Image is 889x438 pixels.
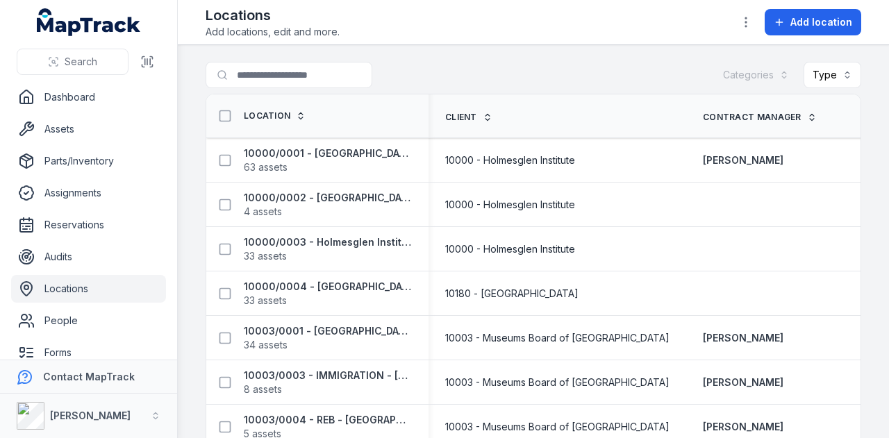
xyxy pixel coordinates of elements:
[244,324,412,338] strong: 10003/0001 - [GEOGRAPHIC_DATA]
[244,338,288,352] span: 34 assets
[244,413,412,427] strong: 10003/0004 - REB - [GEOGRAPHIC_DATA]
[244,235,412,249] strong: 10000/0003 - Holmesglen Institute - [GEOGRAPHIC_DATA]
[244,110,306,121] a: Location
[244,191,412,219] a: 10000/0002 - [GEOGRAPHIC_DATA] - [PERSON_NAME][GEOGRAPHIC_DATA]4 assets
[244,146,412,174] a: 10000/0001 - [GEOGRAPHIC_DATA] - [GEOGRAPHIC_DATA]63 assets
[244,205,282,219] span: 4 assets
[244,191,412,205] strong: 10000/0002 - [GEOGRAPHIC_DATA] - [PERSON_NAME][GEOGRAPHIC_DATA]
[244,146,412,160] strong: 10000/0001 - [GEOGRAPHIC_DATA] - [GEOGRAPHIC_DATA]
[790,15,852,29] span: Add location
[11,179,166,207] a: Assignments
[703,112,801,123] span: Contract Manager
[703,112,817,123] a: Contract Manager
[17,49,128,75] button: Search
[703,153,783,167] a: [PERSON_NAME]
[50,410,131,421] strong: [PERSON_NAME]
[445,153,575,167] span: 10000 - Holmesglen Institute
[445,242,575,256] span: 10000 - Holmesglen Institute
[244,280,412,294] strong: 10000/0004 - [GEOGRAPHIC_DATA] - [GEOGRAPHIC_DATA]
[206,25,340,39] span: Add locations, edit and more.
[11,83,166,111] a: Dashboard
[11,147,166,175] a: Parts/Inventory
[11,339,166,367] a: Forms
[703,331,783,345] a: [PERSON_NAME]
[765,9,861,35] button: Add location
[244,369,412,382] strong: 10003/0003 - IMMIGRATION - [GEOGRAPHIC_DATA]
[445,112,492,123] a: Client
[445,112,477,123] span: Client
[244,160,288,174] span: 63 assets
[244,280,412,308] a: 10000/0004 - [GEOGRAPHIC_DATA] - [GEOGRAPHIC_DATA]33 assets
[445,376,670,389] span: 10003 - Museums Board of [GEOGRAPHIC_DATA]
[244,294,287,308] span: 33 assets
[445,287,579,301] span: 10180 - [GEOGRAPHIC_DATA]
[703,376,783,389] a: [PERSON_NAME]
[11,211,166,239] a: Reservations
[804,62,861,88] button: Type
[244,249,287,263] span: 33 assets
[244,235,412,263] a: 10000/0003 - Holmesglen Institute - [GEOGRAPHIC_DATA]33 assets
[11,275,166,303] a: Locations
[65,55,97,69] span: Search
[703,420,783,434] a: [PERSON_NAME]
[244,382,282,396] span: 8 assets
[244,369,412,396] a: 10003/0003 - IMMIGRATION - [GEOGRAPHIC_DATA]8 assets
[445,331,670,345] span: 10003 - Museums Board of [GEOGRAPHIC_DATA]
[445,198,575,212] span: 10000 - Holmesglen Institute
[11,307,166,335] a: People
[11,243,166,271] a: Audits
[37,8,141,36] a: MapTrack
[445,420,670,434] span: 10003 - Museums Board of [GEOGRAPHIC_DATA]
[244,110,290,121] span: Location
[244,324,412,352] a: 10003/0001 - [GEOGRAPHIC_DATA]34 assets
[206,6,340,25] h2: Locations
[43,371,135,382] strong: Contact MapTrack
[11,115,166,143] a: Assets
